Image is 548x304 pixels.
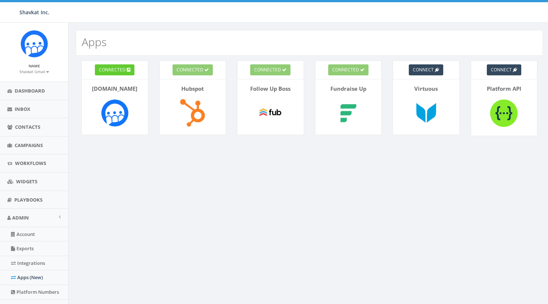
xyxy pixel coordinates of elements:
[491,67,512,73] span: connect
[173,64,213,75] button: connected
[177,67,203,73] span: connected
[254,96,287,129] img: Follow Up Boss-logo
[16,178,37,185] span: Widgets
[15,160,46,166] span: Workflows
[14,196,42,203] span: Playbooks
[87,85,142,93] p: [DOMAIN_NAME]
[19,68,49,75] a: Shavkat Gmail
[12,214,29,221] span: Admin
[487,64,521,75] a: connect
[15,142,43,149] span: Campaigns
[95,64,134,75] a: connected
[250,64,290,75] button: connected
[82,36,107,48] h2: Apps
[410,96,443,129] img: Virtuous-logo
[254,67,281,73] span: connected
[328,64,369,75] button: connected
[19,69,49,74] small: Shavkat Gmail
[165,85,221,93] p: Hubspot
[409,64,443,75] a: connect
[243,85,298,93] p: Follow Up Boss
[332,96,365,129] img: Fundraise Up-logo
[15,87,45,94] span: Dashboard
[488,96,521,130] img: Platform API-logo
[19,9,49,16] span: Shavkat Inc.
[413,67,434,73] span: connect
[98,96,131,129] img: Rally.so-logo
[176,96,209,129] img: Hubspot-logo
[399,85,454,93] p: Virtuous
[321,85,376,93] p: Fundraise Up
[15,124,40,130] span: Contacts
[29,63,40,68] small: Name
[15,106,30,112] span: Inbox
[21,30,48,57] img: Rally_Corp_Icon_1.png
[477,85,532,93] p: Platform API
[99,67,126,73] span: connected
[332,67,359,73] span: connected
